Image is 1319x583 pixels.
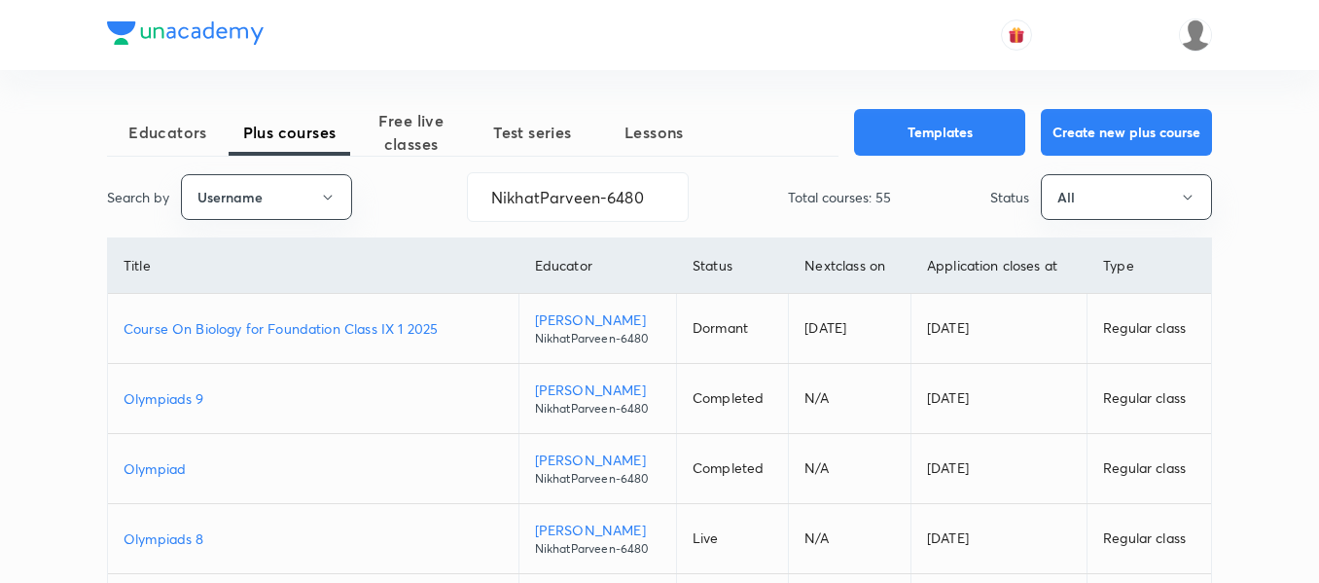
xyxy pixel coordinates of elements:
[124,528,503,549] a: Olympiads 8
[535,540,660,558] p: NikhatParveen-6480
[535,380,660,418] a: [PERSON_NAME]NikhatParveen-6480
[229,121,350,144] span: Plus courses
[789,434,911,504] td: N/A
[472,121,593,144] span: Test series
[107,21,264,50] a: Company Logo
[677,364,789,434] td: Completed
[910,294,1087,364] td: [DATE]
[518,238,676,294] th: Educator
[854,109,1025,156] button: Templates
[789,364,911,434] td: N/A
[910,364,1087,434] td: [DATE]
[124,388,503,409] a: Olympiads 9
[468,172,688,222] input: Search...
[593,121,715,144] span: Lessons
[535,520,660,558] a: [PERSON_NAME]NikhatParveen-6480
[789,294,911,364] td: [DATE]
[535,520,660,540] p: [PERSON_NAME]
[677,504,789,574] td: Live
[1008,26,1025,44] img: avatar
[535,450,660,488] a: [PERSON_NAME]NikhatParveen-6480
[1041,174,1212,220] button: All
[535,450,660,470] p: [PERSON_NAME]
[107,121,229,144] span: Educators
[1179,18,1212,52] img: nikita patil
[124,458,503,479] a: Olympiad
[124,318,503,339] a: Course On Biology for Foundation Class IX 1 2025
[1087,294,1211,364] td: Regular class
[789,504,911,574] td: N/A
[108,238,518,294] th: Title
[789,238,911,294] th: Next class on
[677,294,789,364] td: Dormant
[677,238,789,294] th: Status
[1001,19,1032,51] button: avatar
[1041,109,1212,156] button: Create new plus course
[107,21,264,45] img: Company Logo
[535,380,660,400] p: [PERSON_NAME]
[535,330,660,347] p: NikhatParveen-6480
[788,187,891,207] p: Total courses: 55
[181,174,352,220] button: Username
[535,310,660,330] p: [PERSON_NAME]
[1087,238,1211,294] th: Type
[535,470,660,488] p: NikhatParveen-6480
[1087,504,1211,574] td: Regular class
[535,310,660,347] a: [PERSON_NAME]NikhatParveen-6480
[107,187,169,207] p: Search by
[677,434,789,504] td: Completed
[910,238,1087,294] th: Application closes at
[535,400,660,418] p: NikhatParveen-6480
[350,109,472,156] span: Free live classes
[910,434,1087,504] td: [DATE]
[910,504,1087,574] td: [DATE]
[990,187,1029,207] p: Status
[1087,434,1211,504] td: Regular class
[1087,364,1211,434] td: Regular class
